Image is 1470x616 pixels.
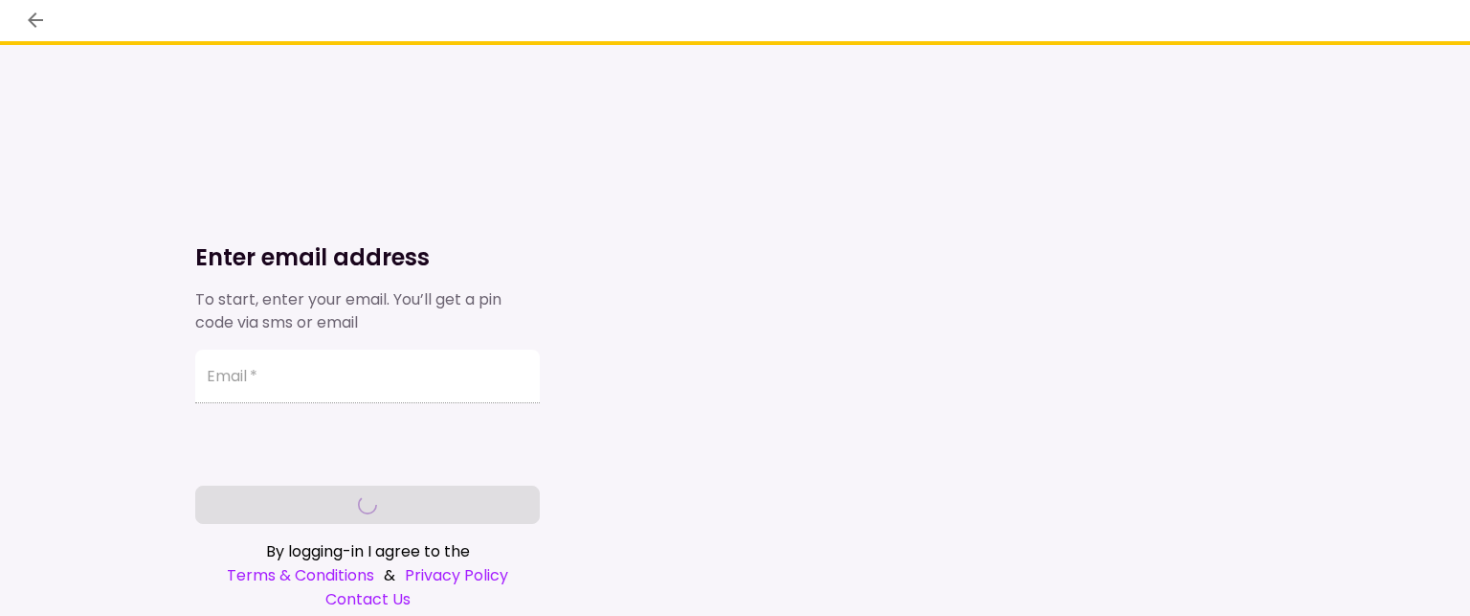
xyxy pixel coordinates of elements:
[195,539,540,563] div: By logging-in I agree to the
[195,242,540,273] h1: Enter email address
[195,288,540,334] div: To start, enter your email. You’ll get a pin code via sms or email
[227,563,374,587] a: Terms & Conditions
[195,563,540,587] div: &
[19,4,52,36] button: back
[195,587,540,611] a: Contact Us
[405,563,508,587] a: Privacy Policy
